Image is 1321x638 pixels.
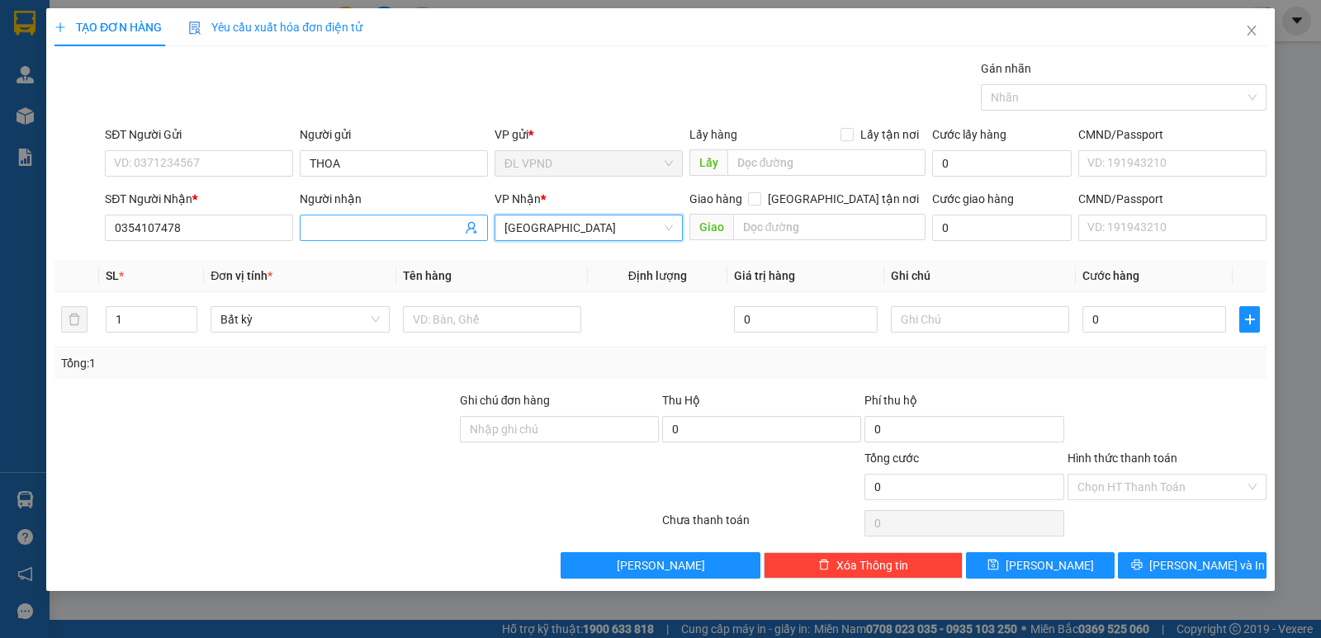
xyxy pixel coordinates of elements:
[818,559,830,572] span: delete
[733,214,926,240] input: Dọc đường
[689,128,737,141] span: Lấy hàng
[966,552,1115,579] button: save[PERSON_NAME]
[891,306,1069,333] input: Ghi Chú
[689,214,733,240] span: Giao
[1082,269,1139,282] span: Cước hàng
[504,215,673,240] span: ĐL Quận 1
[504,151,673,176] span: ĐL VPND
[836,556,908,574] span: Xóa Thông tin
[932,128,1006,141] label: Cước lấy hàng
[864,391,1063,416] div: Phí thu hộ
[61,306,88,333] button: delete
[188,21,201,35] img: icon
[981,62,1031,75] label: Gán nhãn
[105,190,293,208] div: SĐT Người Nhận
[403,306,581,333] input: VD: Bàn, Ghế
[761,190,926,208] span: [GEOGRAPHIC_DATA] tận nơi
[105,125,293,144] div: SĐT Người Gửi
[403,269,452,282] span: Tên hàng
[689,149,727,176] span: Lấy
[54,21,162,34] span: TẠO ĐƠN HÀNG
[727,149,926,176] input: Dọc đường
[854,125,926,144] span: Lấy tận nơi
[932,150,1072,177] input: Cước lấy hàng
[495,125,683,144] div: VP gửi
[495,192,541,206] span: VP Nhận
[1006,556,1094,574] span: [PERSON_NAME]
[220,307,379,332] span: Bất kỳ
[300,190,488,208] div: Người nhận
[932,215,1072,241] input: Cước giao hàng
[689,192,742,206] span: Giao hàng
[1239,306,1260,333] button: plus
[188,21,362,34] span: Yêu cầu xuất hóa đơn điện tử
[54,21,66,33] span: plus
[1078,190,1267,208] div: CMND/Passport
[1078,125,1267,144] div: CMND/Passport
[734,306,878,333] input: 0
[987,559,999,572] span: save
[932,192,1014,206] label: Cước giao hàng
[734,269,795,282] span: Giá trị hàng
[884,260,1076,292] th: Ghi chú
[211,269,272,282] span: Đơn vị tính
[460,394,551,407] label: Ghi chú đơn hàng
[1229,8,1275,54] button: Close
[662,394,700,407] span: Thu Hộ
[300,125,488,144] div: Người gửi
[561,552,760,579] button: [PERSON_NAME]
[617,556,705,574] span: [PERSON_NAME]
[1131,559,1143,572] span: printer
[460,416,659,442] input: Ghi chú đơn hàng
[465,221,478,234] span: user-add
[660,511,863,540] div: Chưa thanh toán
[764,552,963,579] button: deleteXóa Thông tin
[864,451,919,465] span: Tổng cước
[628,269,687,282] span: Định lượng
[1068,451,1177,465] label: Hình thức thanh toán
[61,354,511,372] div: Tổng: 1
[1240,313,1259,326] span: plus
[1245,24,1258,37] span: close
[106,269,119,282] span: SL
[1149,556,1265,574] span: [PERSON_NAME] và In
[1118,552,1267,579] button: printer[PERSON_NAME] và In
